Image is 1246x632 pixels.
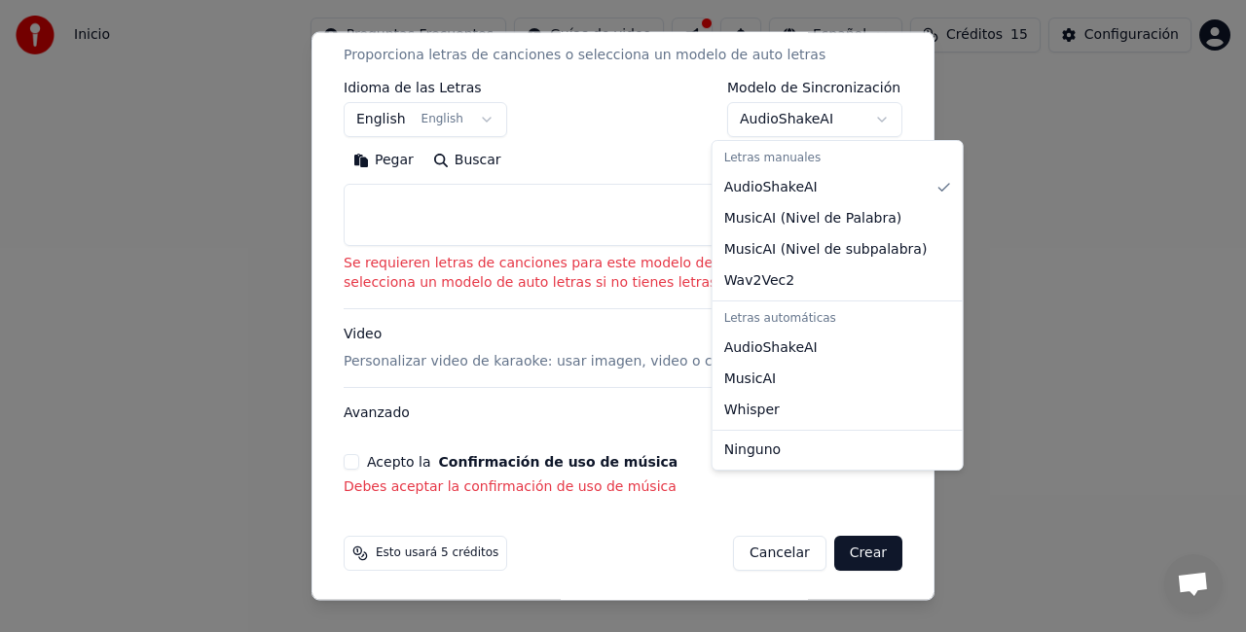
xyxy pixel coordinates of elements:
span: AudioShakeAI [724,338,818,358]
span: MusicAI ( Nivel de subpalabra ) [724,240,928,260]
span: Wav2Vec2 [724,271,794,291]
span: MusicAI [724,369,777,389]
span: AudioShakeAI [724,178,818,197]
span: MusicAI ( Nivel de Palabra ) [724,209,902,228]
div: Letras automáticas [716,305,959,333]
span: Ninguno [724,440,781,460]
div: Letras manuales [716,145,959,172]
span: Whisper [724,401,780,420]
